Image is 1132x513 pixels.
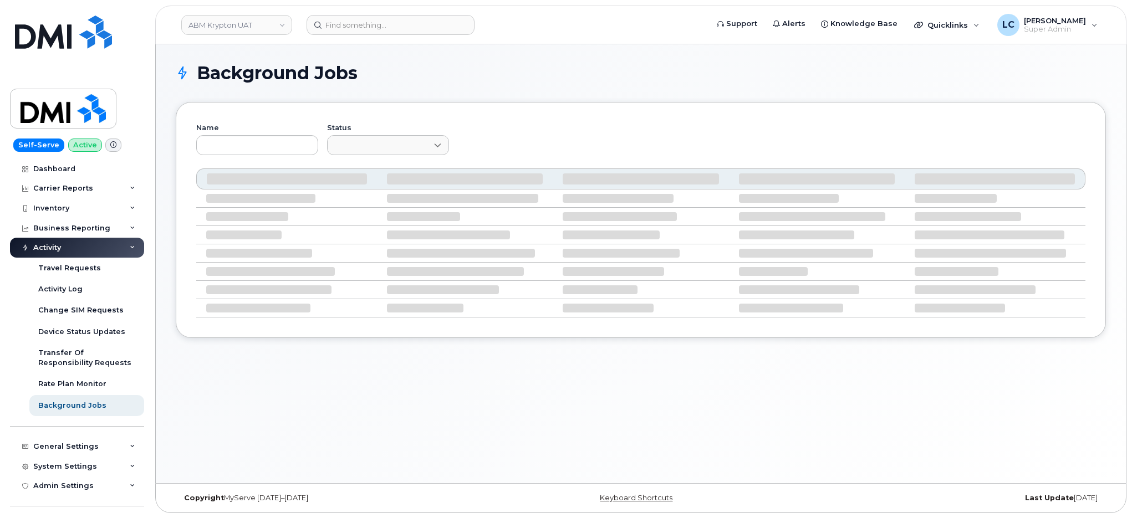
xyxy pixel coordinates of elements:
strong: Copyright [184,494,224,502]
strong: Last Update [1025,494,1074,502]
div: [DATE] [796,494,1106,502]
a: Keyboard Shortcuts [600,494,672,502]
label: Name [196,125,318,132]
div: MyServe [DATE]–[DATE] [176,494,486,502]
span: Background Jobs [197,65,358,81]
label: Status [327,125,449,132]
